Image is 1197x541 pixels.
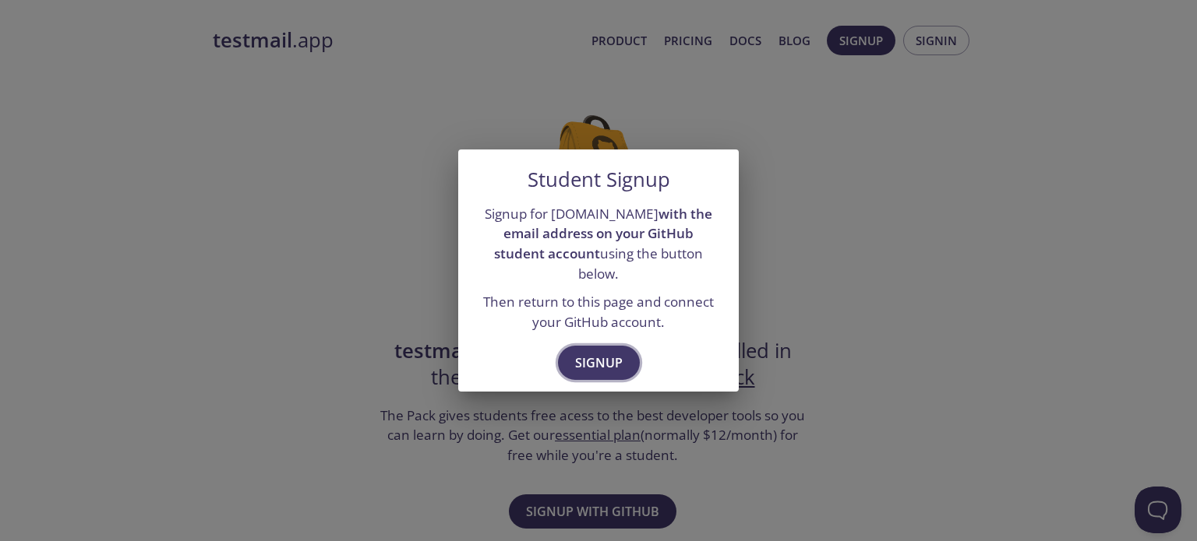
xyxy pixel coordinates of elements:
h5: Student Signup [528,168,670,191]
p: Signup for [DOMAIN_NAME] using the button below. [477,204,720,284]
p: Then return to this page and connect your GitHub account. [477,292,720,332]
strong: with the email address on your GitHub student account [494,205,712,262]
button: Signup [558,346,640,380]
span: Signup [575,352,623,374]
